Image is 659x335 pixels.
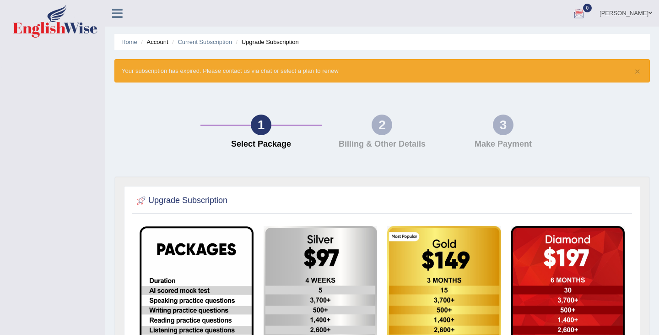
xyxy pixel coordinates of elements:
li: Upgrade Subscription [234,38,299,46]
button: × [635,66,640,76]
span: 0 [583,4,592,12]
a: Home [121,38,137,45]
div: 1 [251,115,271,135]
h2: Upgrade Subscription [135,194,227,208]
div: 2 [372,115,392,135]
div: 3 [493,115,513,135]
li: Account [139,38,168,46]
h4: Billing & Other Details [326,140,438,149]
div: Your subscription has expired. Please contact us via chat or select a plan to renew [114,59,650,82]
h4: Make Payment [447,140,559,149]
a: Current Subscription [178,38,232,45]
h4: Select Package [205,140,317,149]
